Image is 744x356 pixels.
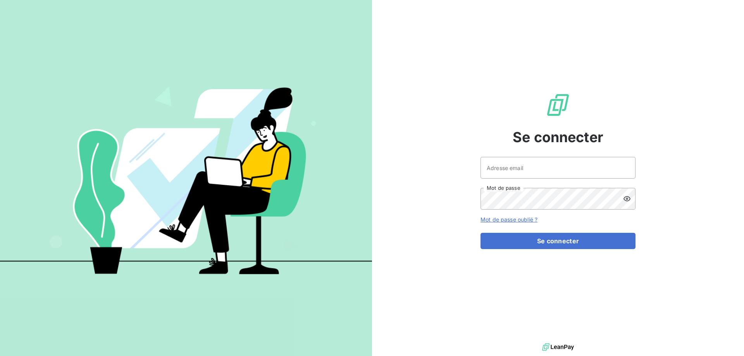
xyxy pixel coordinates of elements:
[542,341,574,353] img: logo
[480,233,635,249] button: Se connecter
[480,157,635,179] input: placeholder
[480,216,537,223] a: Mot de passe oublié ?
[513,127,603,148] span: Se connecter
[546,93,570,117] img: Logo LeanPay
